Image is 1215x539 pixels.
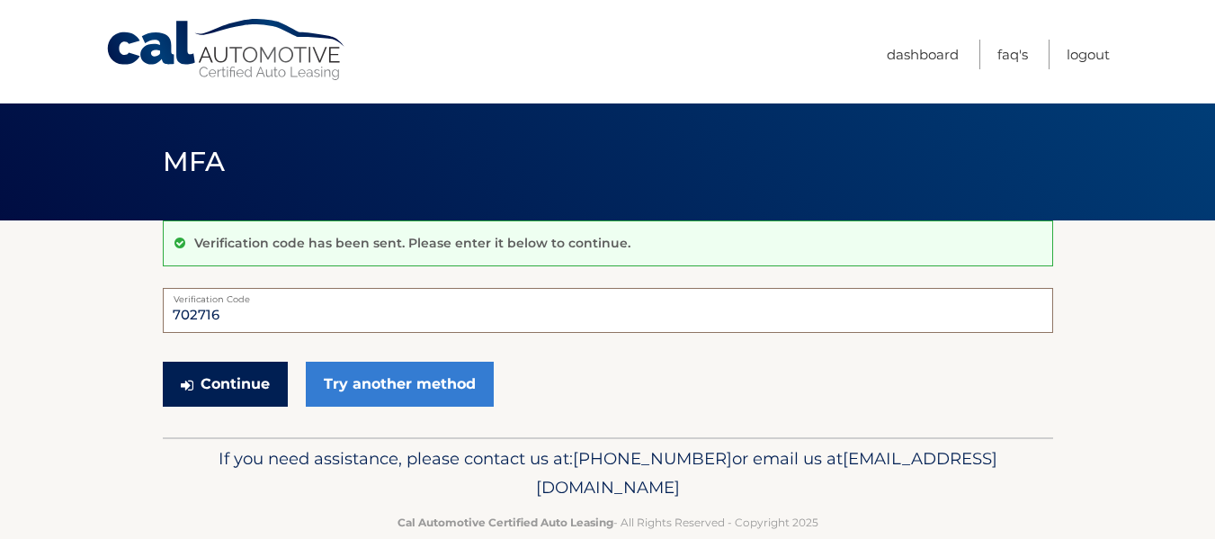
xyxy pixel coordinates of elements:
span: MFA [163,145,226,178]
span: [EMAIL_ADDRESS][DOMAIN_NAME] [536,448,997,498]
a: Logout [1067,40,1110,69]
p: If you need assistance, please contact us at: or email us at [174,445,1041,502]
p: Verification code has been sent. Please enter it below to continue. [194,235,630,251]
input: Verification Code [163,288,1053,333]
a: Dashboard [887,40,959,69]
a: Cal Automotive [105,18,348,82]
label: Verification Code [163,288,1053,302]
button: Continue [163,362,288,407]
strong: Cal Automotive Certified Auto Leasing [398,516,613,529]
a: FAQ's [997,40,1028,69]
span: [PHONE_NUMBER] [573,448,732,469]
a: Try another method [306,362,494,407]
p: - All Rights Reserved - Copyright 2025 [174,513,1041,532]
